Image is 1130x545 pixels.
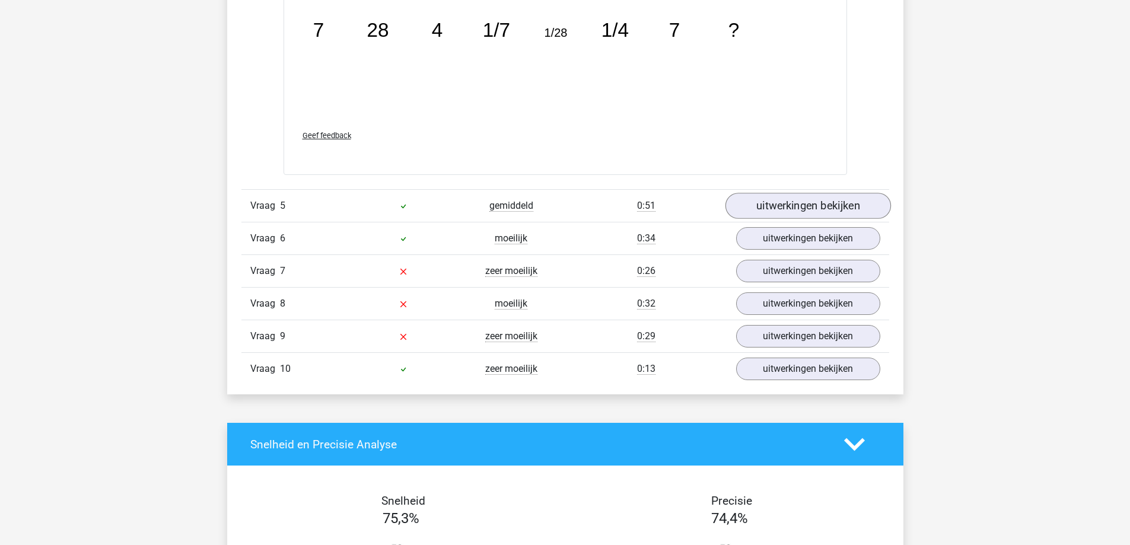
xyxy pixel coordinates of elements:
[669,19,680,41] tspan: 7
[280,200,285,211] span: 5
[280,232,285,244] span: 6
[601,19,628,41] tspan: 1/4
[383,510,419,527] span: 75,3%
[250,264,280,278] span: Vraag
[736,227,880,250] a: uitwerkingen bekijken
[736,325,880,348] a: uitwerkingen bekijken
[736,358,880,380] a: uitwerkingen bekijken
[313,19,324,41] tspan: 7
[728,19,739,41] tspan: ?
[280,363,291,374] span: 10
[736,260,880,282] a: uitwerkingen bekijken
[489,200,533,212] span: gemiddeld
[485,265,537,277] span: zeer moeilijk
[637,265,655,277] span: 0:26
[431,19,443,41] tspan: 4
[637,363,655,375] span: 0:13
[637,232,655,244] span: 0:34
[250,329,280,343] span: Vraag
[280,330,285,342] span: 9
[495,298,527,310] span: moeilijk
[637,298,655,310] span: 0:32
[736,292,880,315] a: uitwerkingen bekijken
[250,297,280,311] span: Vraag
[250,199,280,213] span: Vraag
[303,131,351,140] span: Geef feedback
[725,193,890,219] a: uitwerkingen bekijken
[579,494,885,508] h4: Precisie
[637,330,655,342] span: 0:29
[637,200,655,212] span: 0:51
[495,232,527,244] span: moeilijk
[280,298,285,309] span: 8
[250,494,556,508] h4: Snelheid
[280,265,285,276] span: 7
[485,363,537,375] span: zeer moeilijk
[367,19,389,41] tspan: 28
[544,26,567,39] tspan: 1/28
[250,362,280,376] span: Vraag
[482,19,510,41] tspan: 1/7
[250,438,826,451] h4: Snelheid en Precisie Analyse
[711,510,748,527] span: 74,4%
[250,231,280,246] span: Vraag
[485,330,537,342] span: zeer moeilijk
